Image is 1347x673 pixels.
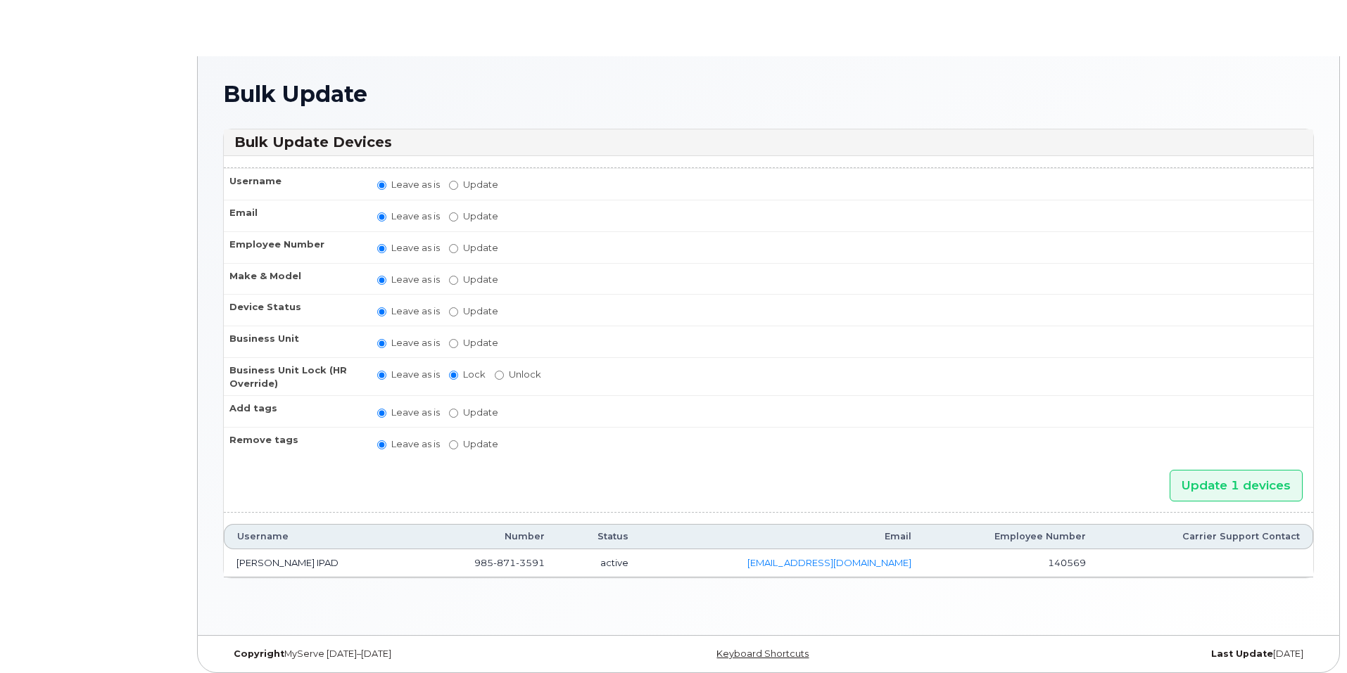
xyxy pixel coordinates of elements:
input: Update [449,276,458,285]
input: Leave as is [377,307,386,316]
th: Device Status [224,294,365,326]
h1: Bulk Update [223,82,1314,106]
input: Leave as is [377,440,386,449]
div: MyServe [DATE]–[DATE] [223,648,587,660]
th: Make & Model [224,263,365,295]
strong: Last Update [1211,648,1273,659]
input: Update [449,339,458,348]
label: Leave as is [377,178,440,191]
label: Update [449,336,498,350]
td: active [557,549,642,577]
input: Update [449,307,458,316]
input: Unlock [495,371,504,380]
span: 985 [474,557,545,568]
input: Leave as is [377,409,386,418]
th: Add tags [224,395,365,427]
input: Update [449,409,458,418]
label: Update [449,273,498,286]
th: Business Unit Lock (HR Override) [224,357,365,395]
th: Number [414,524,557,549]
label: Update [449,305,498,318]
a: Keyboard Shortcuts [716,648,809,659]
td: [PERSON_NAME] IPAD [224,549,414,577]
th: Employee Number [924,524,1099,549]
label: Update [449,437,498,451]
input: Leave as is [377,244,386,253]
span: 3591 [516,557,545,568]
input: Leave as is [377,339,386,348]
input: Leave as is [377,276,386,285]
label: Update [449,406,498,419]
th: Carrier Support Contact [1099,524,1313,549]
th: Email [641,524,924,549]
label: Leave as is [377,273,440,286]
label: Leave as is [377,305,440,318]
input: Update 1 devices [1170,470,1303,501]
h3: Bulk Update Devices [234,133,1303,152]
th: Business Unit [224,326,365,357]
label: Leave as is [377,437,440,451]
input: Update [449,244,458,253]
th: Username [224,524,414,549]
th: Employee Number [224,231,365,263]
input: Update [449,212,458,222]
label: Leave as is [377,241,440,255]
input: Update [449,181,458,190]
input: Update [449,440,458,449]
label: Leave as is [377,210,440,223]
label: Leave as is [377,368,440,381]
span: 871 [493,557,516,568]
strong: Copyright [234,648,284,659]
input: Leave as is [377,371,386,380]
a: [EMAIL_ADDRESS][DOMAIN_NAME] [747,557,911,568]
label: Unlock [495,368,541,381]
input: Leave as is [377,181,386,190]
div: [DATE] [950,648,1314,660]
label: Lock [449,368,486,381]
input: Lock [449,371,458,380]
label: Leave as is [377,336,440,350]
td: 140569 [924,549,1099,577]
label: Update [449,210,498,223]
th: Email [224,200,365,231]
input: Leave as is [377,212,386,222]
label: Leave as is [377,406,440,419]
th: Remove tags [224,427,365,459]
label: Update [449,241,498,255]
label: Update [449,178,498,191]
th: Status [557,524,642,549]
th: Username [224,168,365,200]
